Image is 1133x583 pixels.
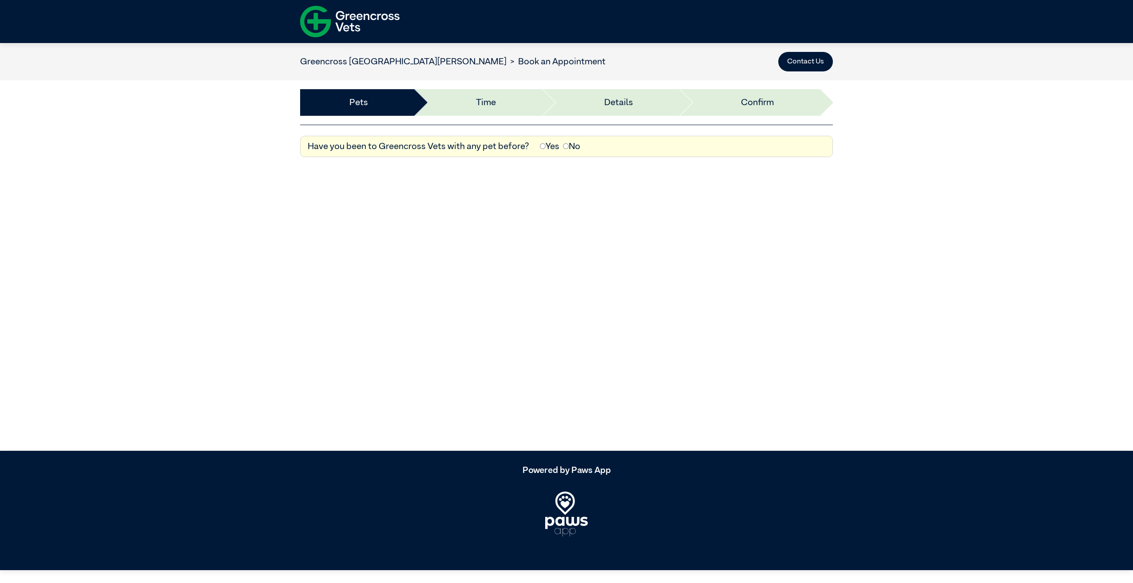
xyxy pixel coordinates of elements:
[540,143,546,149] input: Yes
[545,492,588,536] img: PawsApp
[778,52,833,71] button: Contact Us
[507,55,606,68] li: Book an Appointment
[563,143,569,149] input: No
[563,140,580,153] label: No
[300,55,606,68] nav: breadcrumb
[308,140,529,153] label: Have you been to Greencross Vets with any pet before?
[300,2,400,41] img: f-logo
[300,57,507,66] a: Greencross [GEOGRAPHIC_DATA][PERSON_NAME]
[349,96,368,109] a: Pets
[300,465,833,476] h5: Powered by Paws App
[540,140,559,153] label: Yes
